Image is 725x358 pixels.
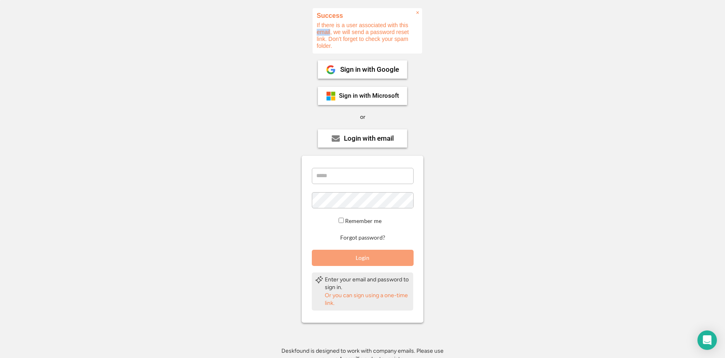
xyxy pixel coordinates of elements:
div: Open Intercom Messenger [697,330,717,350]
label: Remember me [345,217,382,224]
div: Enter your email and password to sign in. [325,276,410,292]
h2: Success [317,12,418,19]
div: Sign in with Microsoft [339,93,399,99]
div: If there is a user associated with this email, we will send a password reset link. Don't forget t... [313,8,422,54]
img: ms-symbollockup_mssymbol_19.png [326,91,336,101]
div: or [360,113,365,121]
span: × [416,9,419,16]
div: Or you can sign using a one-time link. [325,292,410,307]
img: 1024px-Google__G__Logo.svg.png [326,65,336,75]
button: Forgot password? [339,234,386,242]
button: Login [312,250,414,266]
div: Login with email [344,135,394,142]
div: Sign in with Google [340,66,399,73]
